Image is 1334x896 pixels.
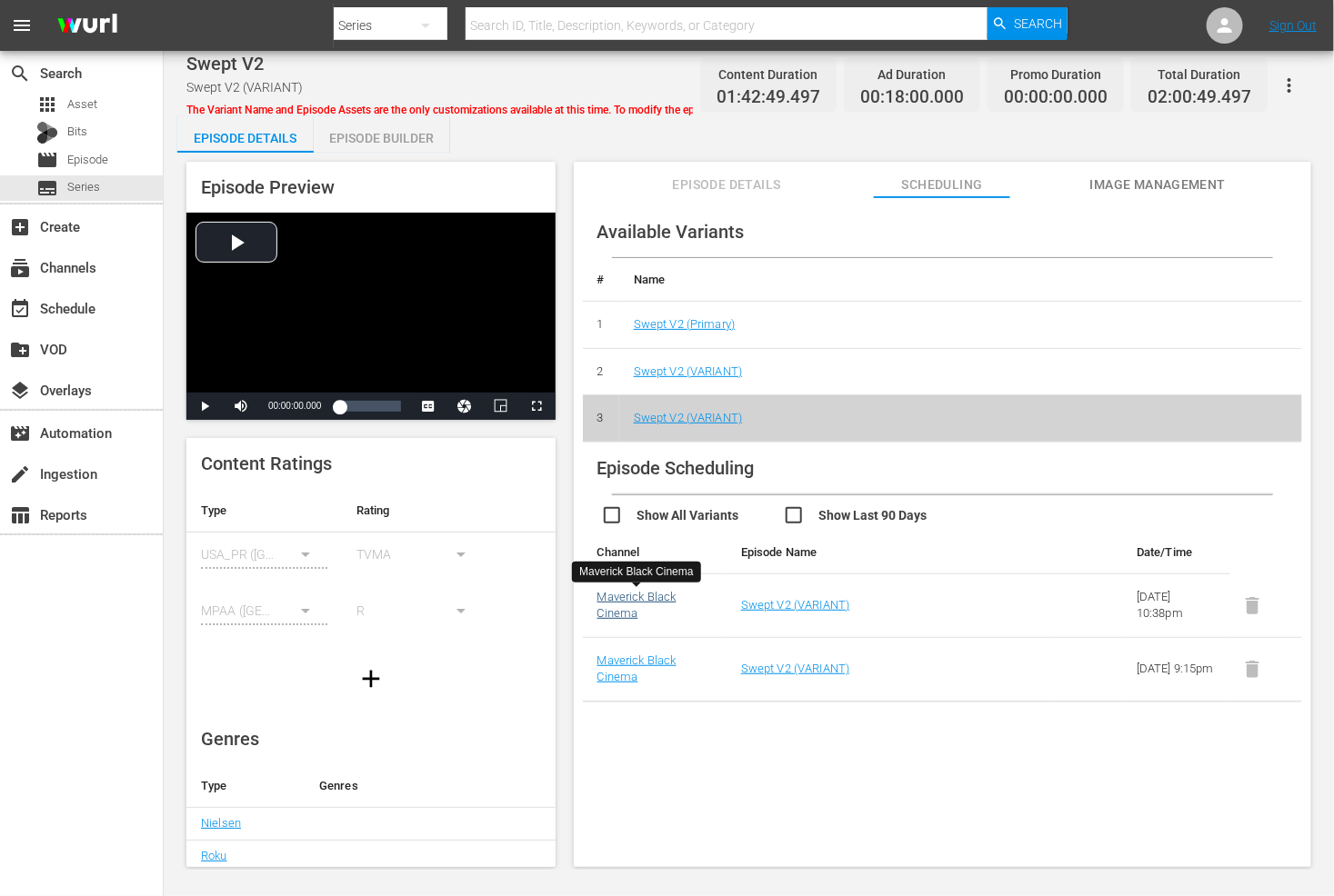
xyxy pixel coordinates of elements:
[597,590,677,621] a: Maverick Black Cinema
[741,662,850,675] a: Swept V2 (VARIANT)
[741,598,850,612] a: Swept V2 (VARIANT)
[1004,87,1108,108] span: 00:00:00.000
[1004,62,1108,87] div: Promo Duration
[201,816,241,830] a: Nielsen
[201,728,259,750] span: Genres
[67,178,100,196] span: Series
[44,5,131,47] img: ans4CAIJ8jUAAAAAAAAAAAAAAAAAAAAAAAAgQb4GAAAAAAAAAAAAAAAAAAAAAAAAJMjXAAAAAAAAAAAAAAAAAAAAAAAAgAT5G...
[597,457,755,479] span: Episode Scheduling
[67,95,97,114] span: Asset
[1014,7,1062,40] span: Search
[1269,18,1317,33] a: Sign Out
[36,122,58,144] div: Bits
[1148,87,1251,108] span: 02:00:49.497
[356,529,483,580] div: TVMA
[1122,637,1230,701] td: [DATE] 9:15pm
[717,62,820,87] div: Content Duration
[342,489,497,533] th: Rating
[583,258,619,302] th: #
[727,531,1050,574] th: Episode Name
[339,401,400,412] div: Progress Bar
[201,849,227,862] a: Roku
[583,302,619,349] td: 1
[9,380,31,402] span: Overlays
[9,63,31,85] span: Search
[634,317,736,331] a: Swept V2 (Primary)
[11,15,33,36] span: menu
[223,393,259,420] button: Mute
[186,489,342,533] th: Type
[186,489,556,644] table: simple table
[9,423,31,444] span: Automation
[356,585,483,636] div: R
[9,504,31,526] span: Reports
[186,213,556,420] div: Video Player
[177,116,314,153] button: Episode Details
[519,393,556,420] button: Fullscreen
[305,764,519,808] th: Genres
[9,339,31,361] span: VOD
[201,585,327,636] div: MPAA ([GEOGRAPHIC_DATA])
[1148,62,1251,87] div: Total Duration
[36,149,58,171] span: Episode
[186,393,223,420] button: Play
[1122,573,1230,637] td: [DATE] 10:38pm
[36,177,58,199] span: Series
[597,221,745,243] span: Available Variants
[634,411,743,424] a: Swept V2 (VARIANT)
[186,80,303,95] span: Swept V2 (VARIANT)
[410,393,446,420] button: Captions
[874,174,1010,196] span: Scheduling
[446,393,483,420] button: Jump To Time
[201,176,335,198] span: Episode Preview
[860,87,964,108] span: 00:18:00.000
[268,401,321,411] span: 00:00:00.000
[988,7,1068,40] button: Search
[177,116,314,160] div: Episode Details
[1089,174,1226,196] span: Image Management
[314,116,450,160] div: Episode Builder
[583,531,727,574] th: Channel
[9,216,31,238] span: Create
[619,258,1302,302] th: Name
[201,529,327,580] div: USA_PR ([GEOGRAPHIC_DATA])
[583,348,619,395] td: 2
[67,123,87,141] span: Bits
[9,298,31,320] span: Schedule
[186,764,305,808] th: Type
[67,151,108,169] span: Episode
[483,393,519,420] button: Picture-in-Picture
[9,257,31,279] span: Channels
[186,104,931,116] span: The Variant Name and Episode Assets are the only customizations available at this time. To modify...
[9,463,31,485] span: Ingestion
[717,87,820,108] span: 01:42:49.497
[634,364,743,378] a: Swept V2 (VARIANT)
[597,653,677,684] a: Maverick Black Cinema
[658,174,795,196] span: Episode Details
[579,564,693,580] div: Maverick Black Cinema
[186,53,264,75] span: Swept V2
[314,116,450,153] button: Episode Builder
[860,62,964,87] div: Ad Duration
[201,453,332,474] span: Content Ratings
[1122,531,1230,574] th: Date/Time
[36,94,58,115] span: Asset
[583,395,619,443] td: 3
